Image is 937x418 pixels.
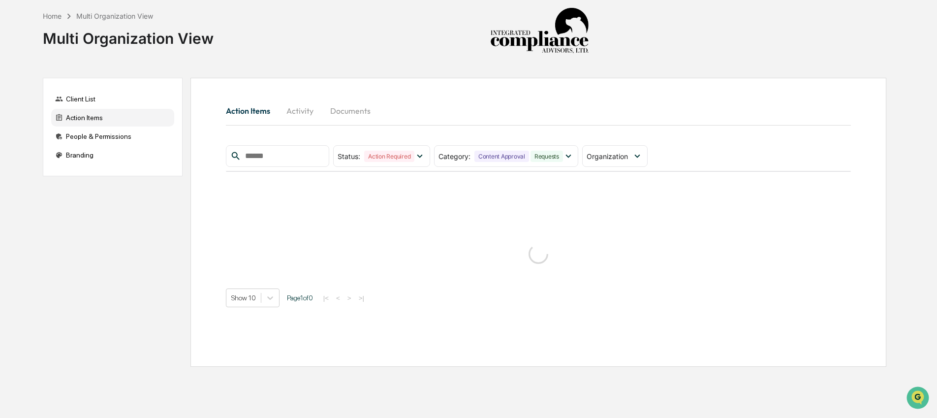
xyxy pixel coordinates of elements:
div: Multi Organization View [76,12,153,20]
button: Activity [278,99,322,123]
span: Data Lookup [20,143,62,153]
span: Attestations [81,124,122,134]
button: Action Items [226,99,278,123]
span: Organization [587,152,628,161]
div: activity tabs [226,99,851,123]
div: 🖐️ [10,125,18,133]
span: Preclearance [20,124,63,134]
p: How can we help? [10,21,179,36]
button: Documents [322,99,378,123]
span: Category : [438,152,470,161]
div: Action Required [364,151,414,162]
div: 🗄️ [71,125,79,133]
span: Status : [338,152,360,161]
div: Requests [531,151,563,162]
span: Pylon [98,167,119,174]
img: 1746055101610-c473b297-6a78-478c-a979-82029cc54cd1 [10,75,28,93]
a: Powered byPylon [69,166,119,174]
div: 🔎 [10,144,18,152]
div: We're available if you need us! [33,85,125,93]
button: >| [356,294,367,302]
iframe: Open customer support [906,386,932,412]
a: 🖐️Preclearance [6,120,67,138]
div: Home [43,12,62,20]
button: > [344,294,354,302]
img: Integrated Compliance Advisors [490,8,589,54]
div: Branding [51,146,174,164]
div: People & Permissions [51,128,174,145]
div: Multi Organization View [43,22,214,47]
div: Client List [51,90,174,108]
button: |< [320,294,332,302]
a: 🗄️Attestations [67,120,126,138]
div: Action Items [51,109,174,127]
button: Start new chat [167,78,179,90]
a: 🔎Data Lookup [6,139,66,157]
span: Page 1 of 0 [287,294,313,302]
div: Start new chat [33,75,161,85]
button: < [333,294,343,302]
div: Content Approval [474,151,529,162]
